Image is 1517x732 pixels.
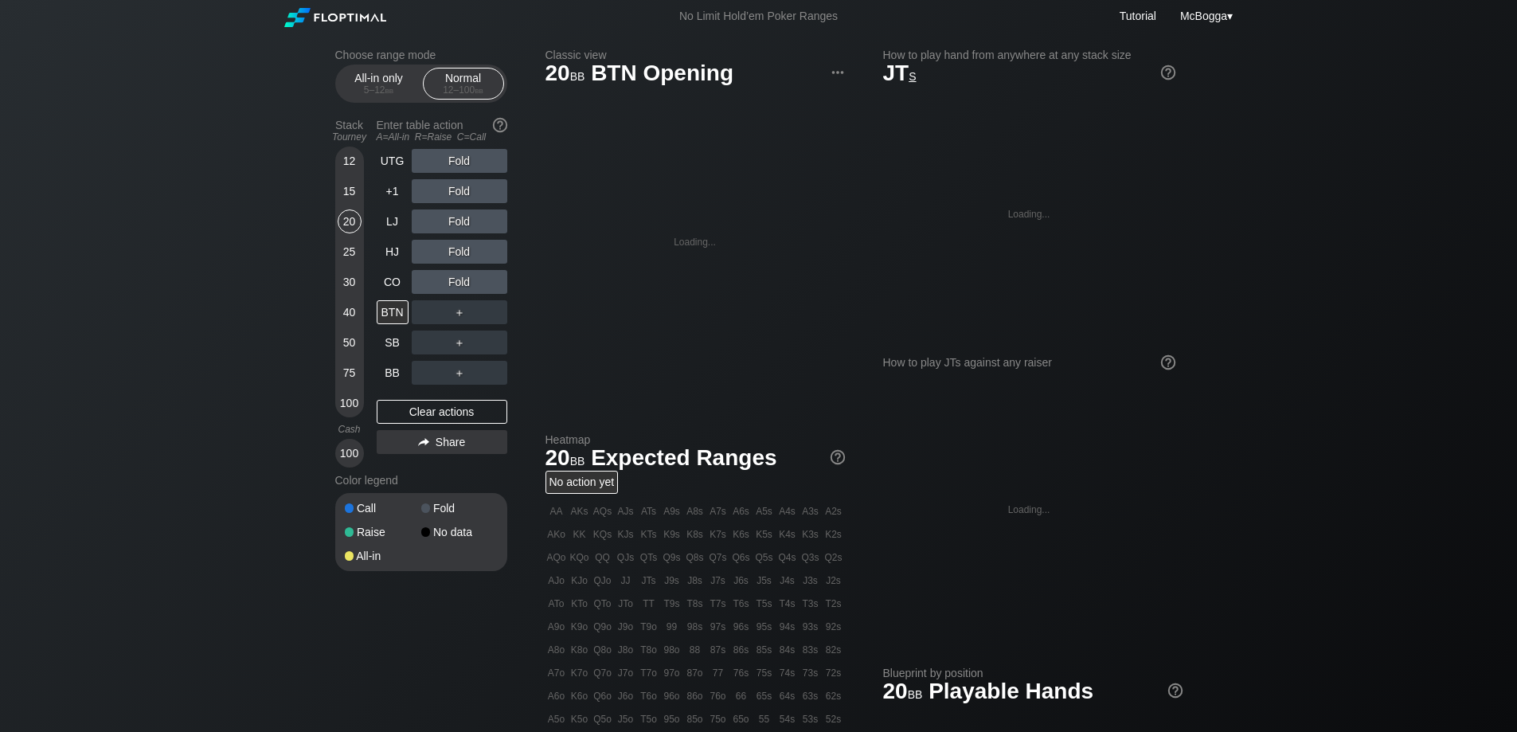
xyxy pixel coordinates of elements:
div: JJ [615,570,637,592]
div: 86o [684,685,706,707]
div: CO [377,270,409,294]
div: 98s [684,616,706,638]
div: K5s [753,523,776,546]
div: BB [377,361,409,385]
div: 54s [776,708,799,730]
div: A7o [545,662,568,684]
img: help.32db89a4.svg [1159,64,1177,81]
div: ＋ [412,300,507,324]
h2: Heatmap [545,433,845,446]
div: 92s [823,616,845,638]
div: Q2s [823,546,845,569]
span: bb [475,84,483,96]
div: K6s [730,523,753,546]
div: 82s [823,639,845,661]
h2: How to play hand from anywhere at any stack size [883,49,1175,61]
div: Q6s [730,546,753,569]
div: 65o [730,708,753,730]
h1: Playable Hands [883,678,1183,704]
div: AJs [615,500,637,523]
div: 88 [684,639,706,661]
div: 25 [338,240,362,264]
div: J6s [730,570,753,592]
div: T6s [730,593,753,615]
div: A5o [545,708,568,730]
div: Q3s [800,546,822,569]
div: QJs [615,546,637,569]
div: 93s [800,616,822,638]
div: 53s [800,708,822,730]
span: BTN Opening [588,61,736,88]
div: T6o [638,685,660,707]
div: A5s [753,500,776,523]
div: UTG [377,149,409,173]
div: 76o [707,685,729,707]
div: K5o [569,708,591,730]
div: J5o [615,708,637,730]
div: AQo [545,546,568,569]
div: Loading... [674,237,716,248]
div: A3s [800,500,822,523]
div: T3s [800,593,822,615]
div: J8s [684,570,706,592]
div: J7s [707,570,729,592]
span: bb [908,684,923,702]
div: ＋ [412,361,507,385]
div: T7o [638,662,660,684]
div: 96o [661,685,683,707]
div: Q6o [592,685,614,707]
span: bb [570,451,585,468]
div: Share [377,430,507,454]
div: J2s [823,570,845,592]
span: JT [883,61,917,85]
div: AJo [545,570,568,592]
div: ＋ [412,331,507,354]
div: A8s [684,500,706,523]
div: No Limit Hold’em Poker Ranges [655,10,862,26]
div: 96s [730,616,753,638]
div: No data [421,526,498,538]
span: 20 [881,679,925,706]
div: 100 [338,441,362,465]
div: QTs [638,546,660,569]
div: 75o [707,708,729,730]
img: help.32db89a4.svg [1167,682,1184,699]
div: SB [377,331,409,354]
div: K9s [661,523,683,546]
img: help.32db89a4.svg [491,116,509,134]
div: 85o [684,708,706,730]
div: K8o [569,639,591,661]
div: Cash [329,424,370,435]
div: T9o [638,616,660,638]
div: Loading... [1008,504,1050,515]
div: Q5o [592,708,614,730]
div: T8s [684,593,706,615]
div: BTN [377,300,409,324]
div: Stack [329,112,370,149]
div: 52s [823,708,845,730]
div: KTs [638,523,660,546]
div: Enter table action [377,112,507,149]
div: 50 [338,331,362,354]
div: 5 – 12 [346,84,412,96]
div: 94s [776,616,799,638]
div: Fold [412,270,507,294]
div: T4s [776,593,799,615]
div: T7s [707,593,729,615]
div: QJo [592,570,614,592]
div: Q4s [776,546,799,569]
div: T5o [638,708,660,730]
div: J5s [753,570,776,592]
h1: Expected Ranges [545,444,845,471]
div: ATs [638,500,660,523]
div: 85s [753,639,776,661]
div: 74s [776,662,799,684]
span: bb [570,66,585,84]
div: K7s [707,523,729,546]
div: 62s [823,685,845,707]
div: 66 [730,685,753,707]
div: J9s [661,570,683,592]
div: K8s [684,523,706,546]
img: ellipsis.fd386fe8.svg [829,64,846,81]
div: Normal [427,69,500,99]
